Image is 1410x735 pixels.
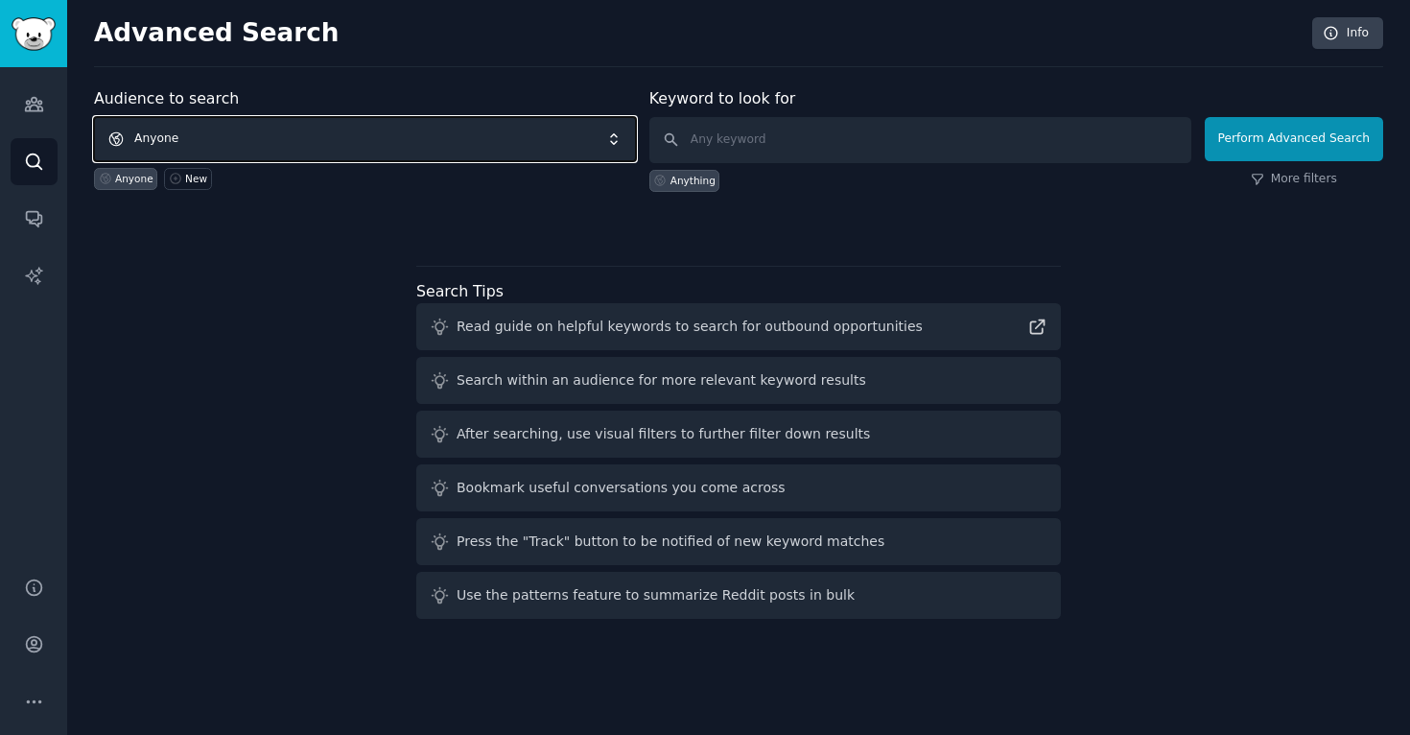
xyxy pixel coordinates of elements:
a: New [164,168,211,190]
button: Perform Advanced Search [1205,117,1383,161]
label: Audience to search [94,89,239,107]
a: Info [1312,17,1383,50]
div: After searching, use visual filters to further filter down results [457,424,870,444]
div: Press the "Track" button to be notified of new keyword matches [457,532,884,552]
div: Read guide on helpful keywords to search for outbound opportunities [457,317,923,337]
div: Search within an audience for more relevant keyword results [457,370,866,391]
h2: Advanced Search [94,18,1302,49]
label: Search Tips [416,282,504,300]
div: Anything [670,174,716,187]
button: Anyone [94,117,636,161]
img: GummySearch logo [12,17,56,51]
label: Keyword to look for [649,89,796,107]
div: New [185,172,207,185]
div: Anyone [115,172,153,185]
input: Any keyword [649,117,1191,163]
div: Use the patterns feature to summarize Reddit posts in bulk [457,585,855,605]
div: Bookmark useful conversations you come across [457,478,786,498]
a: More filters [1251,171,1337,188]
